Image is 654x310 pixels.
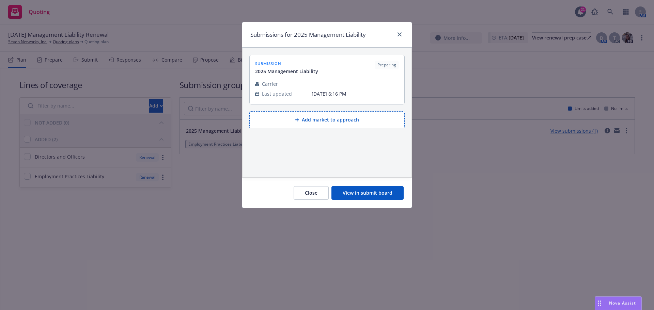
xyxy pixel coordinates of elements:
button: Close [294,186,329,200]
span: Preparing [377,62,396,68]
button: View in submit board [331,186,404,200]
span: Nova Assist [609,300,636,306]
a: close [395,30,404,38]
span: Carrier [262,80,278,87]
button: Add market to approach [249,111,405,128]
span: submission [255,61,318,66]
span: 2025 Management Liability [255,68,318,75]
div: Drag to move [595,297,604,310]
button: Nova Assist [595,296,642,310]
span: [DATE] 6:16 PM [312,90,399,97]
span: Last updated [262,90,292,97]
h1: Submissions for 2025 Management Liability [250,30,366,39]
